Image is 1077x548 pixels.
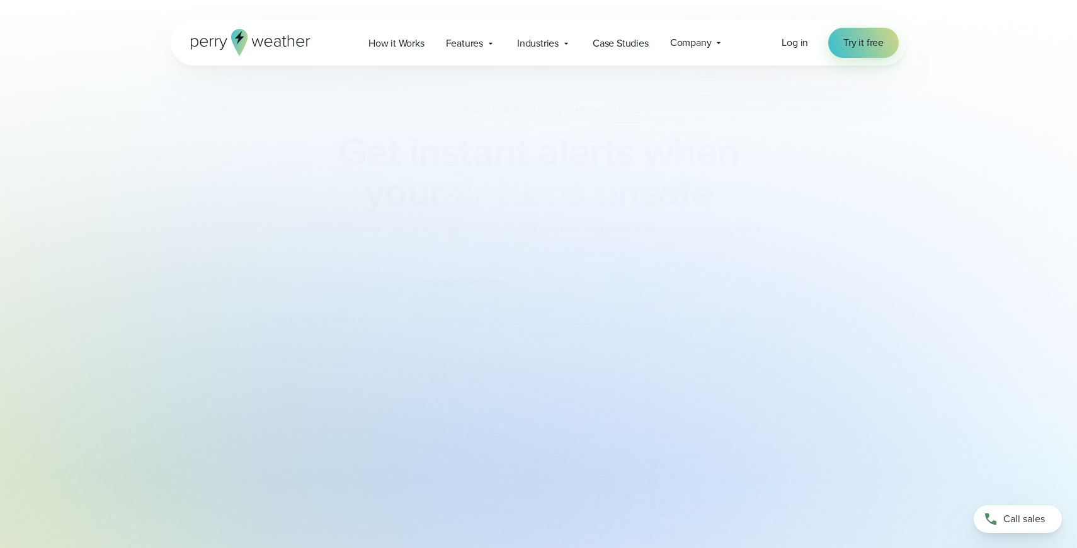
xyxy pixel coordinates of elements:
[828,28,899,58] a: Try it free
[358,30,435,56] a: How it Works
[670,35,712,50] span: Company
[368,36,425,51] span: How it Works
[1003,511,1045,527] span: Call sales
[582,30,659,56] a: Case Studies
[517,36,559,51] span: Industries
[782,35,808,50] a: Log in
[843,35,884,50] span: Try it free
[974,505,1062,533] a: Call sales
[446,36,483,51] span: Features
[593,36,649,51] span: Case Studies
